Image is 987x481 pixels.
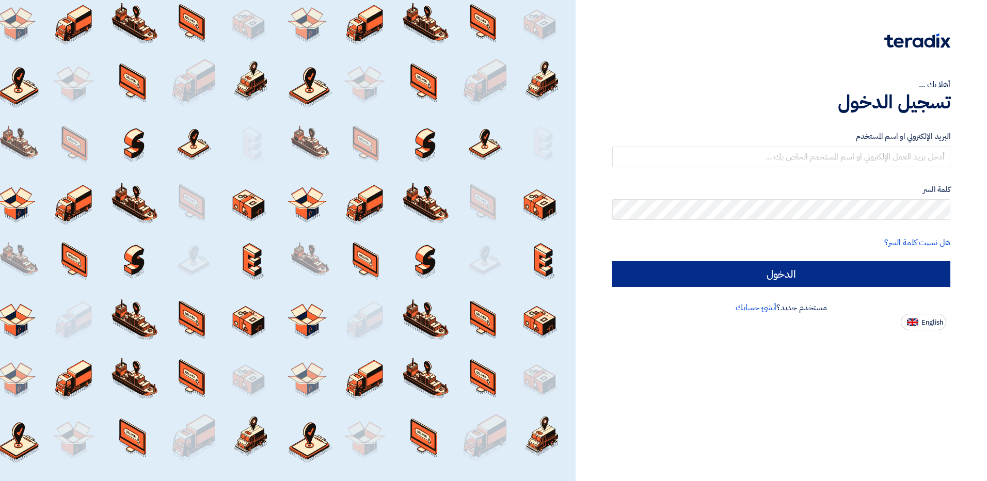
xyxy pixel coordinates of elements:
[884,236,950,249] a: هل نسيت كلمة السر؟
[612,78,950,91] div: أهلا بك ...
[612,147,950,167] input: أدخل بريد العمل الإلكتروني او اسم المستخدم الخاص بك ...
[736,301,776,314] a: أنشئ حسابك
[921,319,943,326] span: English
[612,91,950,114] h1: تسجيل الدخول
[612,261,950,287] input: الدخول
[901,314,946,330] button: English
[884,34,950,48] img: Teradix logo
[612,131,950,142] label: البريد الإلكتروني او اسم المستخدم
[907,318,918,326] img: en-US.png
[612,184,950,196] label: كلمة السر
[612,301,950,314] div: مستخدم جديد؟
